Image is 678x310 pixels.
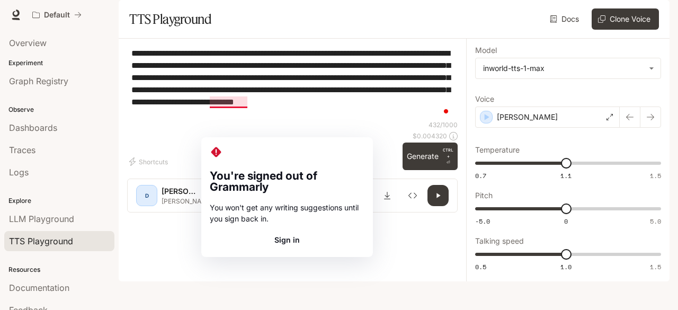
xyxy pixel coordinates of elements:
p: Model [475,47,497,54]
p: Talking speed [475,237,524,245]
div: D [138,187,155,204]
textarea: To enrich screen reader interactions, please activate Accessibility in Grammarly extension settings [131,47,453,120]
div: inworld-tts-1-max [483,63,644,74]
span: 0 [564,217,568,226]
button: Shortcuts [127,153,172,170]
p: Default [44,11,70,20]
button: All workspaces [28,4,86,25]
span: 0.5 [475,262,486,271]
button: Download audio [377,185,398,206]
span: 1.5 [650,171,661,180]
button: Copy Voice ID [198,188,213,194]
p: [PERSON_NAME] quickly fled the area, after [PERSON_NAME] got away from him. Nine days after [PERS... [162,197,215,206]
span: 5.0 [650,217,661,226]
button: GenerateCTRL +⏎ [403,143,458,170]
span: 1.0 [560,262,572,271]
button: Clone Voice [592,8,659,30]
a: Docs [548,8,583,30]
span: 1.5 [650,262,661,271]
p: [PERSON_NAME] [162,186,198,197]
p: [PERSON_NAME] [497,112,558,122]
p: CTRL + [443,147,453,160]
div: inworld-tts-1-max [476,58,661,78]
span: -5.0 [475,217,490,226]
p: Voice [475,95,494,103]
p: Pitch [475,192,493,199]
button: Inspect [402,185,423,206]
span: 0.7 [475,171,486,180]
p: ⏎ [443,147,453,166]
p: 432 / 1000 [429,120,458,129]
p: Temperature [475,146,520,154]
h1: TTS Playground [129,8,211,30]
span: 1.1 [560,171,572,180]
